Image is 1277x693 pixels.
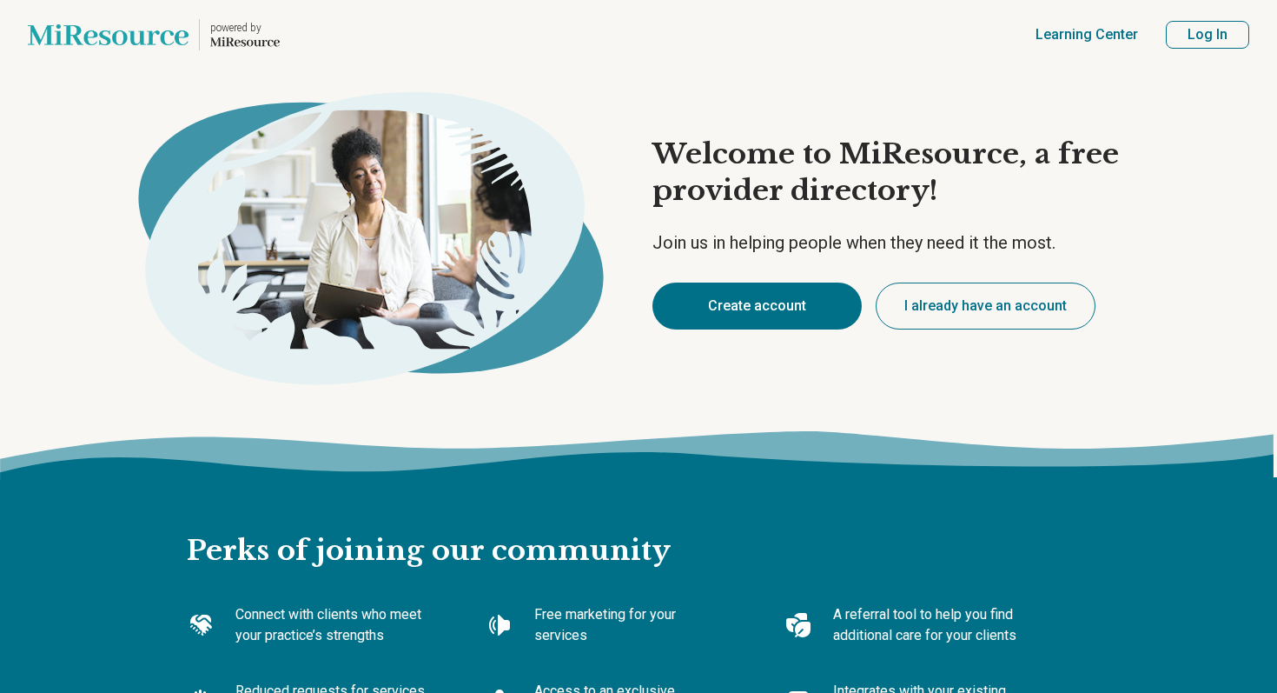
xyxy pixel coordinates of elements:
button: Create account [652,283,862,330]
button: Log In [1166,21,1249,49]
a: Learning Center [1035,24,1138,45]
p: powered by [210,21,280,35]
button: I already have an account [876,283,1095,330]
h1: Welcome to MiResource, a free provider directory! [652,137,1167,209]
p: Free marketing for your services [534,604,729,646]
a: Home page [28,7,280,63]
p: A referral tool to help you find additional care for your clients [833,604,1028,646]
p: Join us in helping people when they need it the most. [652,230,1167,255]
p: Connect with clients who meet your practice’s strengths [235,604,430,646]
h2: Perks of joining our community [187,477,1090,570]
